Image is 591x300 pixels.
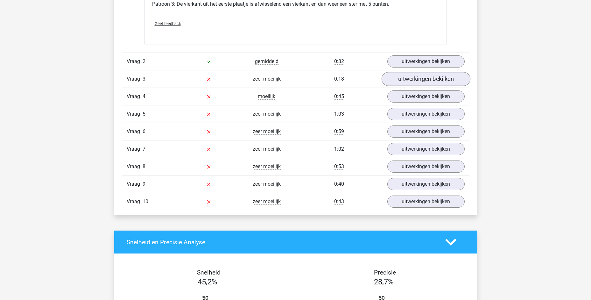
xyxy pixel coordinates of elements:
[387,143,465,155] a: uitwerkingen bekijken
[127,75,143,83] span: Vraag
[334,111,344,117] span: 1:03
[152,0,439,8] p: Patroon 3: De vierkant uit het eerste plaatje is afwisselend een vierkant en dan weer een ster me...
[127,180,143,188] span: Vraag
[255,58,278,65] span: gemiddeld
[387,55,465,68] a: uitwerkingen bekijken
[253,76,281,82] span: zeer moeilijk
[334,146,344,152] span: 1:02
[387,108,465,120] a: uitwerkingen bekijken
[127,239,436,246] h4: Snelheid en Precisie Analyse
[143,128,145,134] span: 6
[334,58,344,65] span: 0:32
[253,163,281,170] span: zeer moeilijk
[253,181,281,187] span: zeer moeilijk
[253,198,281,205] span: zeer moeilijk
[387,196,465,208] a: uitwerkingen bekijken
[143,181,145,187] span: 9
[253,128,281,135] span: zeer moeilijk
[253,146,281,152] span: zeer moeilijk
[387,178,465,190] a: uitwerkingen bekijken
[143,111,145,117] span: 5
[143,58,145,64] span: 2
[143,146,145,152] span: 7
[127,163,143,170] span: Vraag
[143,198,148,204] span: 10
[127,110,143,118] span: Vraag
[334,181,344,187] span: 0:40
[127,269,291,276] h4: Snelheid
[387,90,465,103] a: uitwerkingen bekijken
[334,163,344,170] span: 0:53
[143,76,145,82] span: 3
[303,269,467,276] h4: Precisie
[143,163,145,169] span: 8
[155,21,181,26] span: Geef feedback
[387,161,465,173] a: uitwerkingen bekijken
[127,145,143,153] span: Vraag
[374,277,394,286] span: 28,7%
[127,58,143,65] span: Vraag
[143,93,145,99] span: 4
[381,72,470,86] a: uitwerkingen bekijken
[334,198,344,205] span: 0:43
[258,93,275,100] span: moeilijk
[334,76,344,82] span: 0:18
[127,198,143,205] span: Vraag
[198,277,217,286] span: 45,2%
[334,93,344,100] span: 0:45
[253,111,281,117] span: zeer moeilijk
[387,125,465,138] a: uitwerkingen bekijken
[127,128,143,135] span: Vraag
[334,128,344,135] span: 0:59
[127,93,143,100] span: Vraag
